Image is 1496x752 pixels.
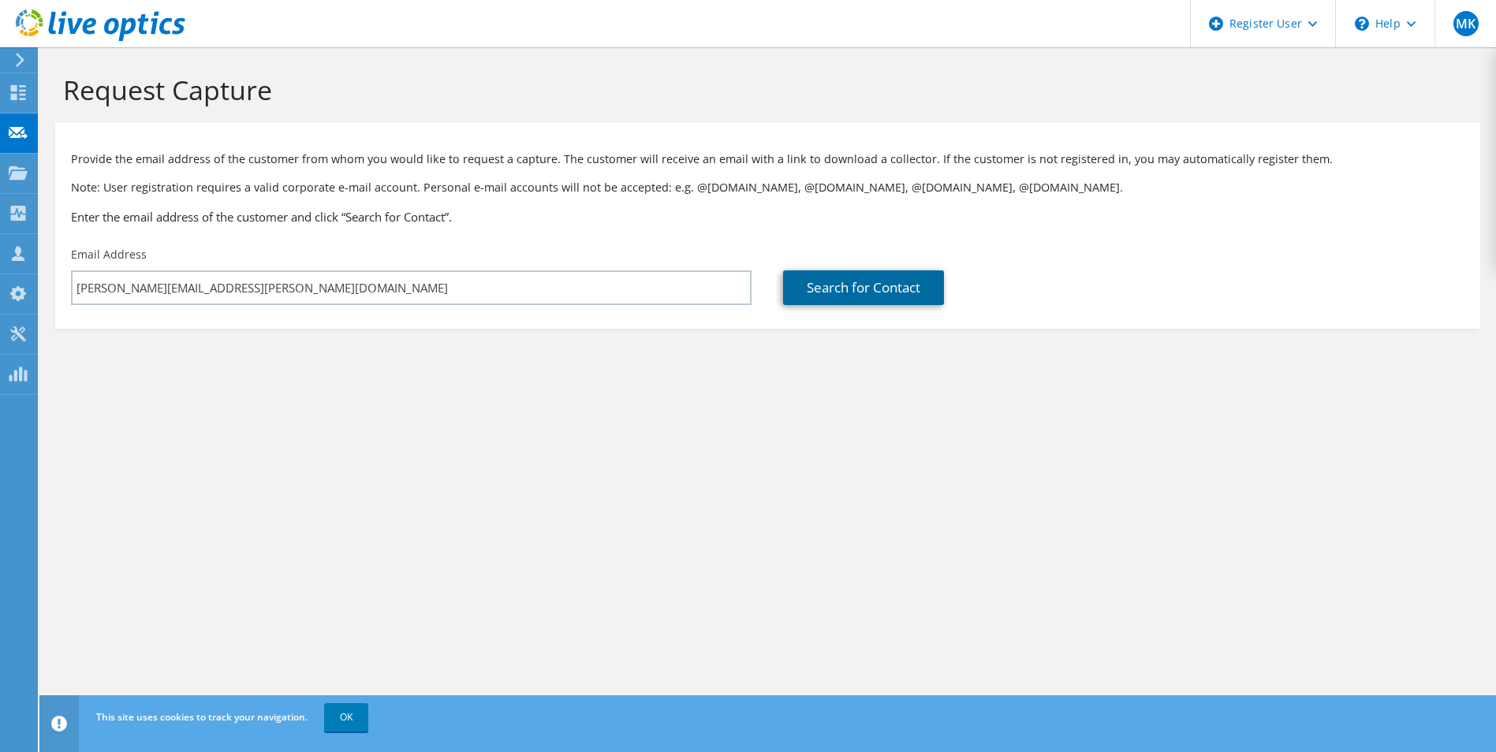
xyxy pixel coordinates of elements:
a: Search for Contact [783,270,944,305]
p: Note: User registration requires a valid corporate e-mail account. Personal e-mail accounts will ... [71,179,1464,196]
h1: Request Capture [63,73,1464,106]
span: This site uses cookies to track your navigation. [96,710,308,724]
label: Email Address [71,247,147,262]
a: OK [324,703,368,732]
svg: \n [1355,17,1369,31]
span: MK [1453,11,1479,36]
h3: Enter the email address of the customer and click “Search for Contact”. [71,208,1464,225]
p: Provide the email address of the customer from whom you would like to request a capture. The cust... [71,151,1464,168]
